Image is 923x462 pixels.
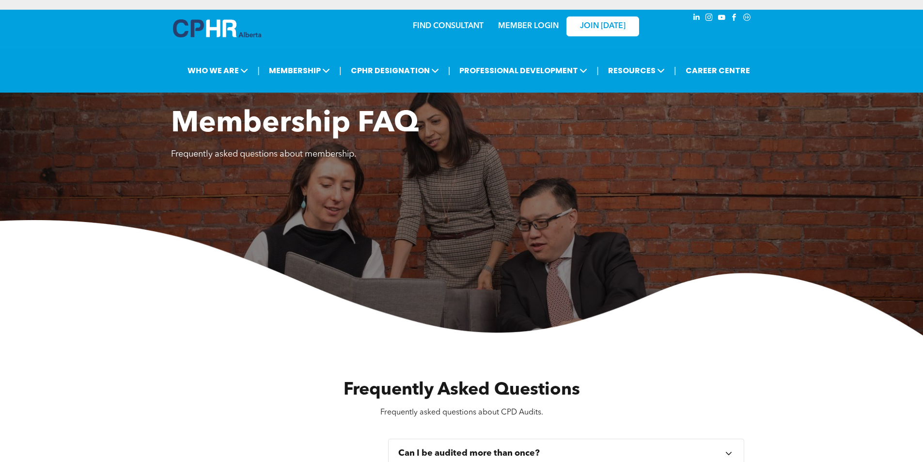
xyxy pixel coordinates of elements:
h3: Can I be audited more than once? [398,448,540,459]
a: MEMBER LOGIN [498,22,559,30]
li: | [448,61,451,80]
a: FIND CONSULTANT [413,22,484,30]
span: Frequently asked questions about CPD Audits. [380,409,543,416]
span: RESOURCES [605,62,668,80]
a: instagram [704,12,715,25]
li: | [257,61,260,80]
a: Social network [742,12,752,25]
span: MEMBERSHIP [266,62,333,80]
a: linkedin [691,12,702,25]
img: A blue and white logo for cp alberta [173,19,261,37]
span: WHO WE ARE [185,62,251,80]
li: | [674,61,676,80]
a: CAREER CENTRE [683,62,753,80]
li: | [339,61,342,80]
a: facebook [729,12,740,25]
span: Frequently asked questions about membership. [171,150,357,159]
a: youtube [717,12,727,25]
span: PROFESSIONAL DEVELOPMENT [456,62,590,80]
a: JOIN [DATE] [566,16,639,36]
span: Membership FAQ [171,110,419,139]
li: | [596,61,599,80]
span: Frequently Asked Questions [344,382,580,399]
span: CPHR DESIGNATION [348,62,442,80]
span: JOIN [DATE] [580,22,626,31]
